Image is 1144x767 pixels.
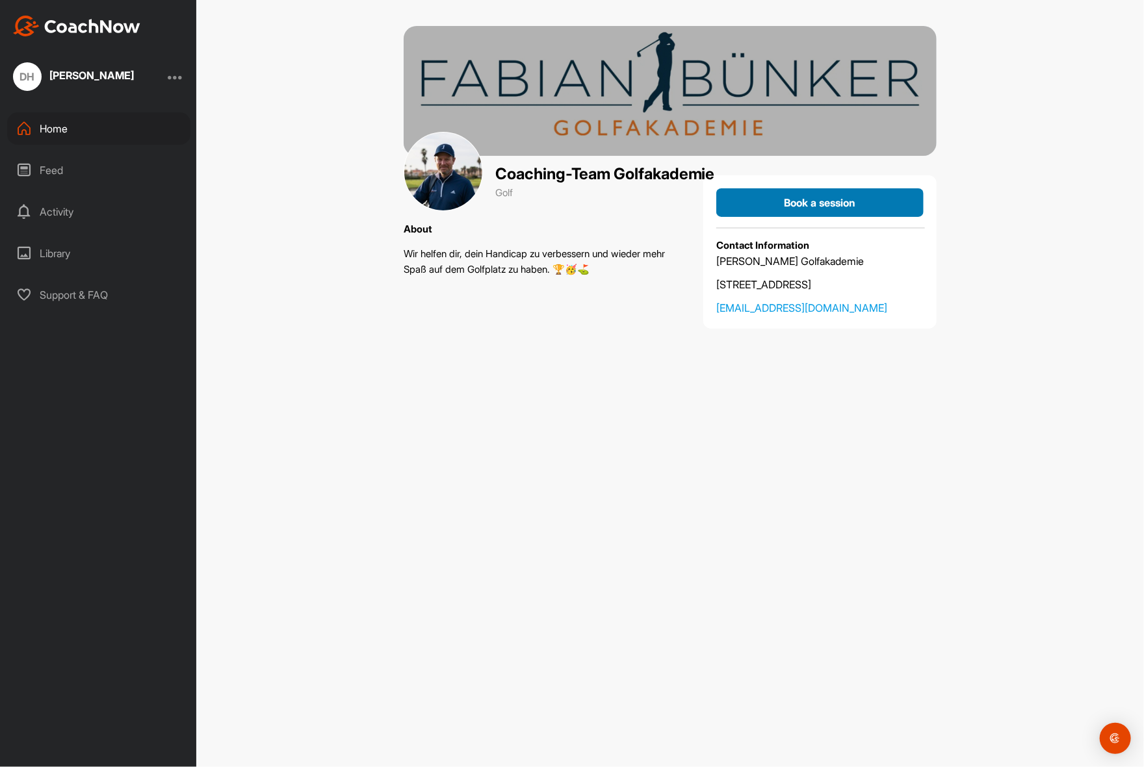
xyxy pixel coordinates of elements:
div: Library [7,237,190,270]
div: Open Intercom Messenger [1100,723,1131,754]
div: Home [7,112,190,145]
img: cover [404,132,483,211]
img: CoachNow [13,16,140,36]
p: Wir helfen dir, dein Handicap zu verbessern und wieder mehr Spaß auf dem Golfplatz zu haben. 🏆🥳⛳️ [404,246,688,277]
button: Book a session [716,188,924,217]
div: Support & FAQ [7,279,190,311]
div: Activity [7,195,190,228]
p: [STREET_ADDRESS] [716,277,924,292]
p: Contact Information [716,238,924,253]
div: DH [13,62,42,91]
p: Golf [495,186,715,201]
div: [PERSON_NAME] [49,70,134,81]
p: Coaching-Team Golfakademie [495,162,715,186]
a: [EMAIL_ADDRESS][DOMAIN_NAME] [716,300,924,316]
img: cover [404,26,937,156]
label: About [404,223,432,235]
span: Book a session [785,196,856,209]
p: [PERSON_NAME] Golfakademie [716,253,924,269]
div: Feed [7,154,190,186]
